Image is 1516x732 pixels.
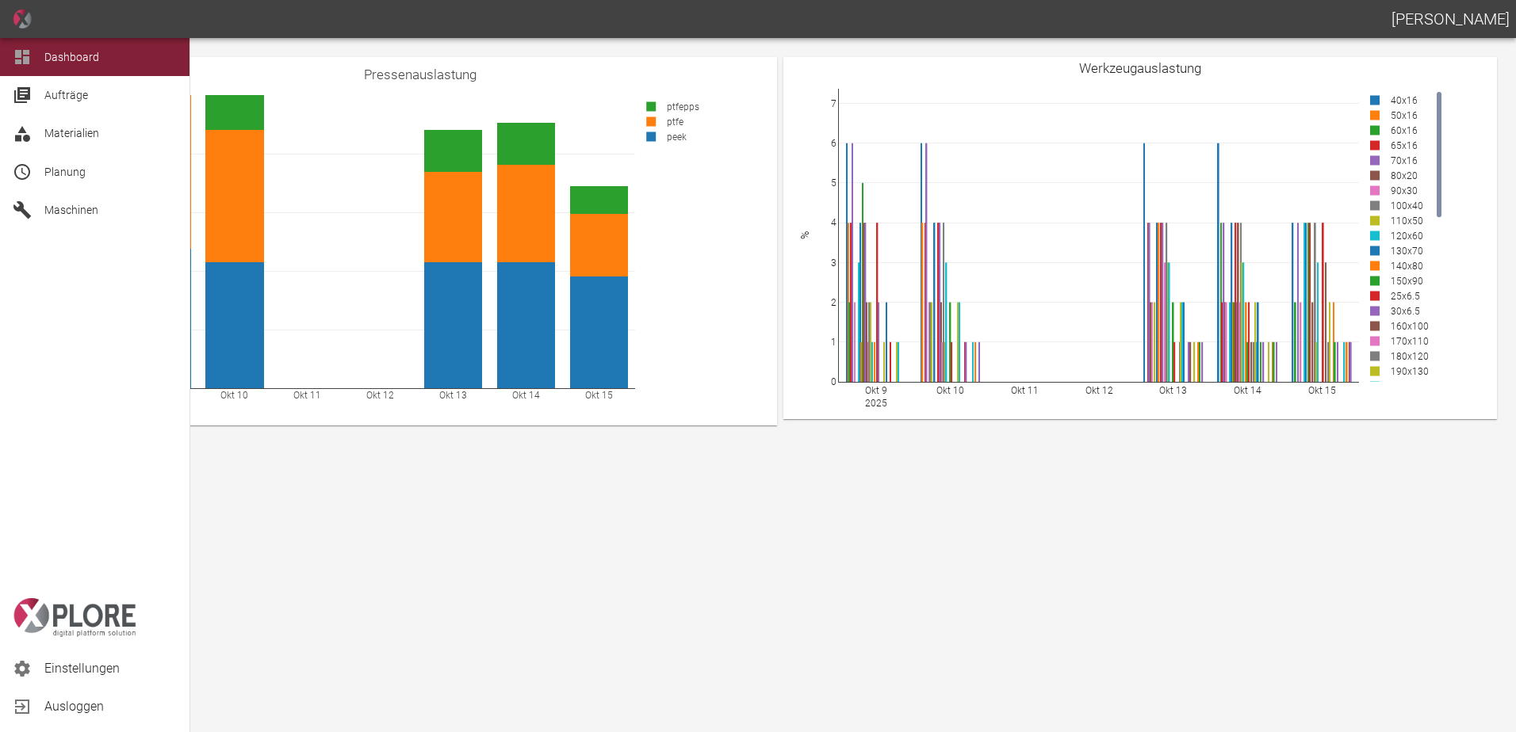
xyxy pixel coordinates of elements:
[44,166,86,178] span: Planung
[44,659,177,678] span: Einstellungen
[44,51,99,63] span: Dashboard
[13,598,136,637] img: logo
[44,697,177,716] span: Ausloggen
[44,204,98,216] span: Maschinen
[44,127,99,139] span: Materialien
[13,10,32,29] img: icon
[44,89,88,101] span: Aufträge
[1392,6,1510,32] h1: [PERSON_NAME]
